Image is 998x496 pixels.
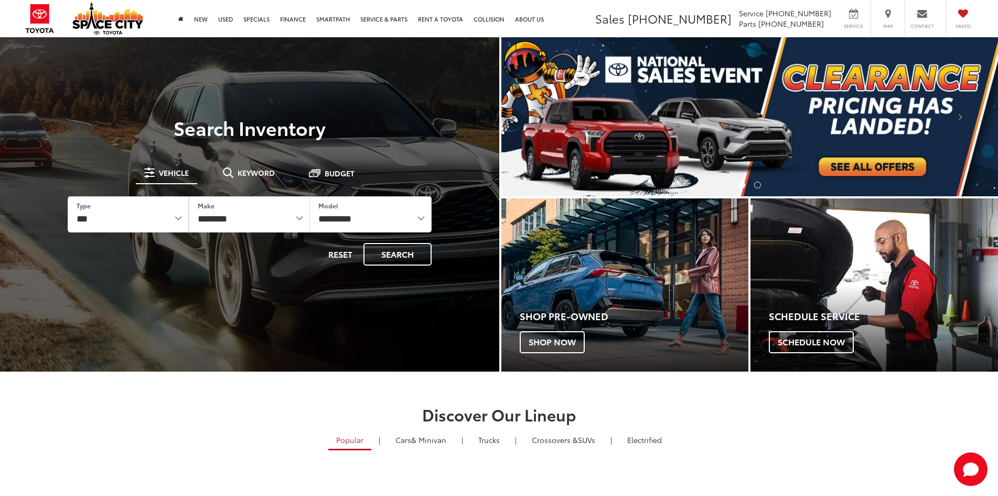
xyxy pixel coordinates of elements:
[769,311,998,322] h4: Schedule Service
[77,201,91,210] label: Type
[595,10,625,27] span: Sales
[750,198,998,372] div: Toyota
[470,431,508,449] a: Trucks
[769,331,854,353] span: Schedule Now
[520,311,749,322] h4: Shop Pre-Owned
[951,23,974,29] span: Saved
[512,435,519,445] li: |
[739,8,764,18] span: Service
[520,331,585,353] span: Shop Now
[72,2,143,35] img: Space City Toyota
[319,243,361,266] button: Reset
[318,201,338,210] label: Model
[628,10,732,27] span: [PHONE_NUMBER]
[750,198,998,372] a: Schedule Service Schedule Now
[619,431,670,449] a: Electrified
[842,23,865,29] span: Service
[238,169,275,176] span: Keyword
[376,435,383,445] li: |
[608,435,615,445] li: |
[411,435,446,445] span: & Minivan
[325,170,355,177] span: Budget
[501,198,749,372] a: Shop Pre-Owned Shop Now
[524,431,603,449] a: SUVs
[388,431,454,449] a: Cars
[910,23,934,29] span: Contact
[459,435,466,445] li: |
[766,8,831,18] span: [PHONE_NUMBER]
[954,452,988,486] svg: Start Chat
[754,182,761,188] li: Go to slide number 2.
[954,452,988,486] button: Toggle Chat Window
[876,23,899,29] span: Map
[532,435,578,445] span: Crossovers &
[130,406,869,423] h2: Discover Our Lineup
[501,58,576,175] button: Click to view previous picture.
[739,18,756,29] span: Parts
[363,243,432,266] button: Search
[44,117,455,138] h3: Search Inventory
[924,58,998,175] button: Click to view next picture.
[758,18,824,29] span: [PHONE_NUMBER]
[159,169,189,176] span: Vehicle
[328,431,371,450] a: Popular
[501,198,749,372] div: Toyota
[738,182,745,188] li: Go to slide number 1.
[198,201,214,210] label: Make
